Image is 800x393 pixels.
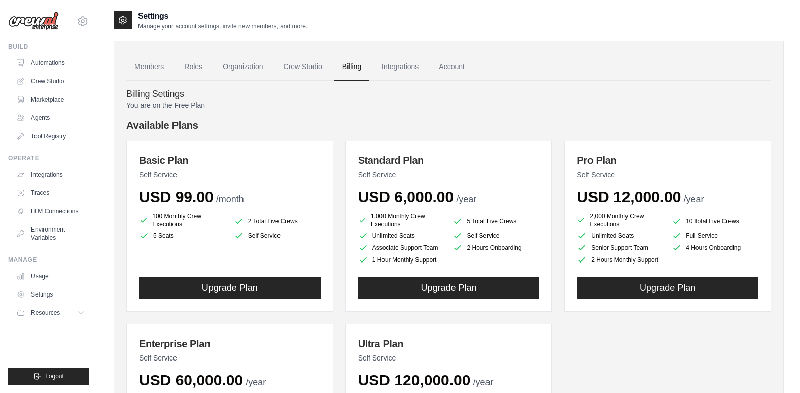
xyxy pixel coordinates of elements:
[139,153,321,168] h3: Basic Plan
[358,255,445,265] li: 1 Hour Monthly Support
[139,337,321,351] h3: Enterprise Plan
[139,277,321,299] button: Upgrade Plan
[12,167,89,183] a: Integrations
[358,170,540,180] p: Self Service
[453,231,539,241] li: Self Service
[358,231,445,241] li: Unlimited Seats
[672,214,758,228] li: 10 Total Live Crews
[683,194,704,204] span: /year
[358,277,540,299] button: Upgrade Plan
[453,243,539,253] li: 2 Hours Onboarding
[31,309,60,317] span: Resources
[672,231,758,241] li: Full Service
[275,53,330,81] a: Crew Studio
[358,243,445,253] li: Associate Support Team
[577,255,664,265] li: 2 Hours Monthly Support
[672,243,758,253] li: 4 Hours Onboarding
[373,53,427,81] a: Integrations
[577,188,681,205] span: USD 12,000.00
[176,53,211,81] a: Roles
[473,377,494,387] span: /year
[577,231,664,241] li: Unlimited Seats
[456,194,476,204] span: /year
[138,10,307,22] h2: Settings
[216,194,244,204] span: /month
[12,55,89,71] a: Automations
[234,214,321,228] li: 2 Total Live Crews
[358,372,471,388] span: USD 120,000.00
[577,277,758,299] button: Upgrade Plan
[126,100,771,110] p: You are on the Free Plan
[358,212,445,228] li: 1,000 Monthly Crew Executions
[12,185,89,201] a: Traces
[577,170,758,180] p: Self Service
[577,243,664,253] li: Senior Support Team
[138,22,307,30] p: Manage your account settings, invite new members, and more.
[431,53,473,81] a: Account
[577,153,758,168] h3: Pro Plan
[139,231,226,241] li: 5 Seats
[246,377,266,387] span: /year
[8,12,59,31] img: Logo
[12,203,89,219] a: LLM Connections
[234,231,321,241] li: Self Service
[139,212,226,228] li: 100 Monthly Crew Executions
[12,91,89,108] a: Marketplace
[126,89,771,100] h4: Billing Settings
[334,53,369,81] a: Billing
[358,188,454,205] span: USD 6,000.00
[358,153,540,168] h3: Standard Plan
[12,128,89,144] a: Tool Registry
[12,268,89,284] a: Usage
[12,110,89,126] a: Agents
[8,256,89,264] div: Manage
[8,43,89,51] div: Build
[453,214,539,228] li: 5 Total Live Crews
[45,372,64,380] span: Logout
[12,73,89,89] a: Crew Studio
[358,353,540,363] p: Self Service
[8,154,89,162] div: Operate
[358,337,540,351] h3: Ultra Plan
[12,221,89,246] a: Environment Variables
[139,188,214,205] span: USD 99.00
[126,118,771,133] h4: Available Plans
[12,286,89,303] a: Settings
[215,53,271,81] a: Organization
[126,53,172,81] a: Members
[12,305,89,321] button: Resources
[139,170,321,180] p: Self Service
[8,368,89,385] button: Logout
[139,372,243,388] span: USD 60,000.00
[577,212,664,228] li: 2,000 Monthly Crew Executions
[139,353,321,363] p: Self Service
